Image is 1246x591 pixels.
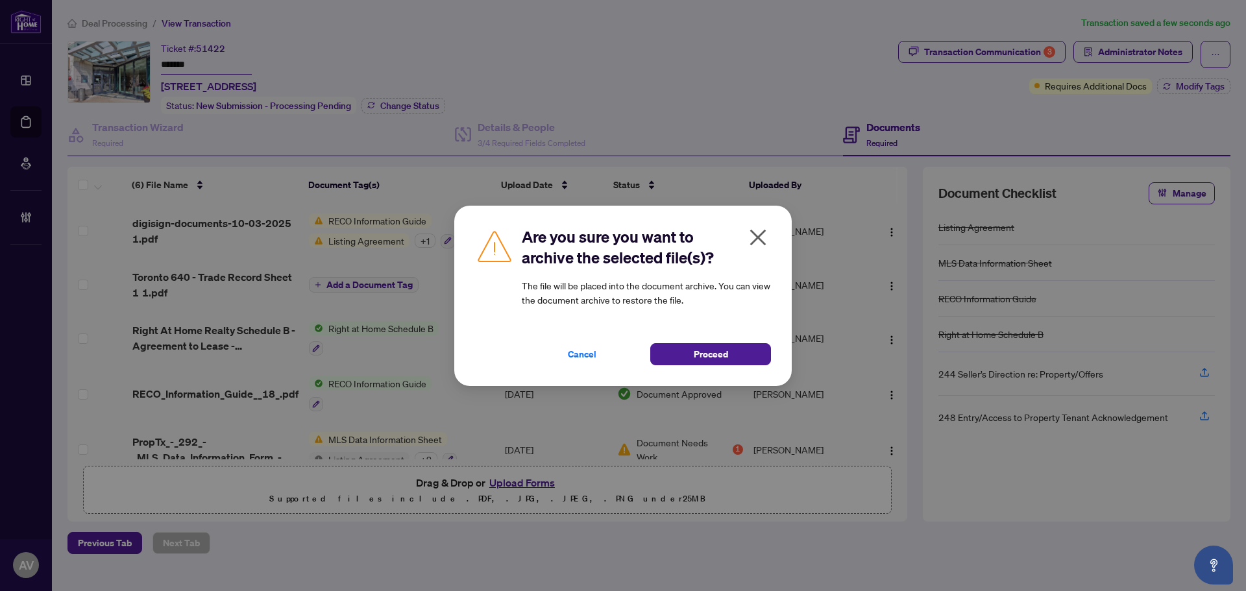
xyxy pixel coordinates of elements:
[568,344,596,365] span: Cancel
[650,343,771,365] button: Proceed
[748,227,768,248] span: close
[475,226,514,265] img: Caution Icon
[1194,546,1233,585] button: Open asap
[522,343,642,365] button: Cancel
[522,226,771,268] h2: Are you sure you want to archive the selected file(s)?
[694,344,728,365] span: Proceed
[522,278,771,307] article: The file will be placed into the document archive. You can view the document archive to restore t...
